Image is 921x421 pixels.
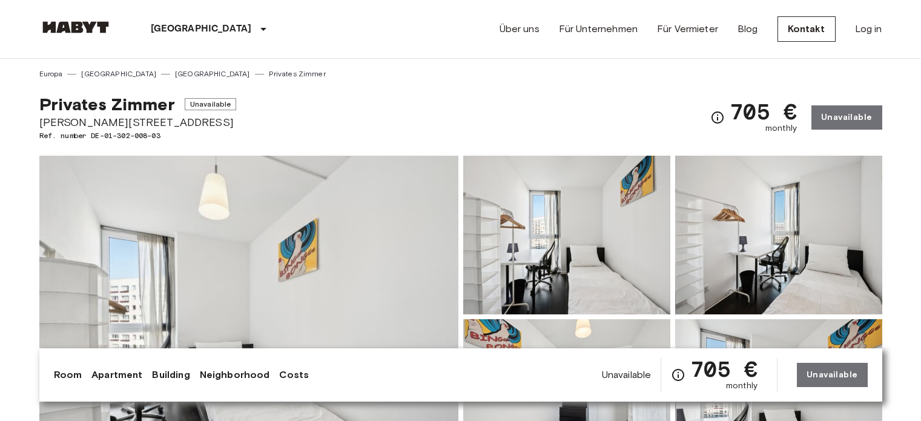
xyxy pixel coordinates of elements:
span: monthly [726,380,758,392]
a: Europa [39,68,63,79]
a: Für Unternehmen [559,22,638,36]
svg: Check cost overview for full price breakdown. Please note that discounts apply to new joiners onl... [671,368,685,382]
a: Costs [279,368,309,382]
a: [GEOGRAPHIC_DATA] [175,68,250,79]
a: Neighborhood [200,368,270,382]
span: Unavailable [602,368,652,382]
a: Privates Zimmer [269,68,326,79]
a: Room [54,368,82,382]
a: Blog [738,22,758,36]
span: Unavailable [185,98,237,110]
a: Log in [855,22,882,36]
svg: Check cost overview for full price breakdown. Please note that discounts apply to new joiners onl... [710,110,725,125]
span: Privates Zimmer [39,94,175,114]
span: Ref. number DE-01-302-008-03 [39,130,237,141]
span: 705 € [690,358,758,380]
a: Building [152,368,190,382]
a: Für Vermieter [657,22,718,36]
span: 705 € [730,101,797,122]
a: [GEOGRAPHIC_DATA] [81,68,156,79]
span: monthly [765,122,797,134]
span: [PERSON_NAME][STREET_ADDRESS] [39,114,237,130]
p: [GEOGRAPHIC_DATA] [151,22,252,36]
img: Picture of unit DE-01-302-008-03 [463,156,670,314]
a: Apartment [91,368,142,382]
img: Habyt [39,21,112,33]
a: Kontakt [777,16,836,42]
img: Picture of unit DE-01-302-008-03 [675,156,882,314]
a: Über uns [500,22,540,36]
